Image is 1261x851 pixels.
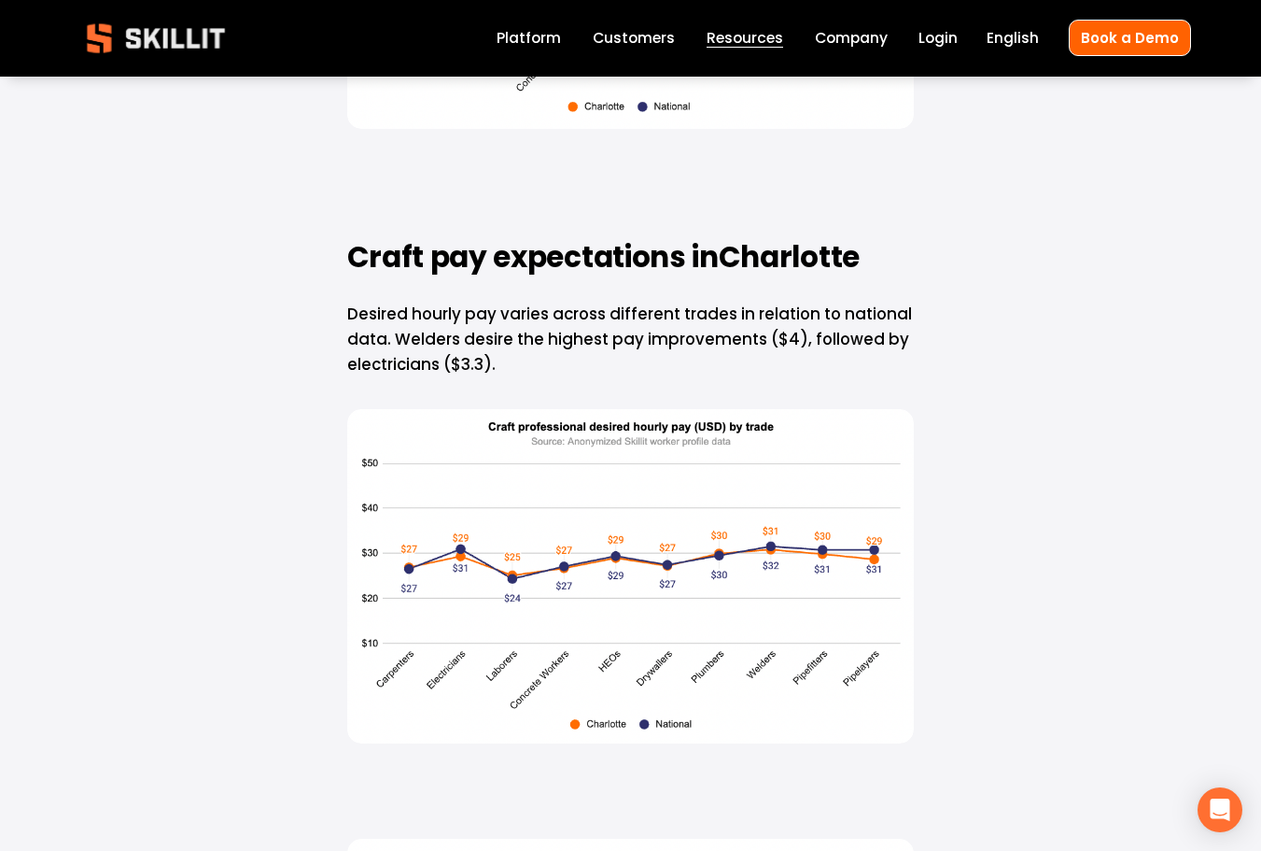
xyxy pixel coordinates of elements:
div: Open Intercom Messenger [1198,787,1242,832]
a: folder dropdown [707,26,783,51]
div: language picker [987,26,1039,51]
a: Platform [497,26,561,51]
strong: Charlotte [719,234,860,285]
img: Skillit [71,10,241,66]
a: Book a Demo [1069,20,1191,56]
a: Customers [593,26,675,51]
strong: Craft pay expectations in [347,234,719,285]
span: English [987,27,1039,49]
a: Login [918,26,958,51]
a: Company [815,26,888,51]
p: Desired hourly pay varies across different trades in relation to national data. Welders desire th... [347,302,915,377]
span: Resources [707,27,783,49]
